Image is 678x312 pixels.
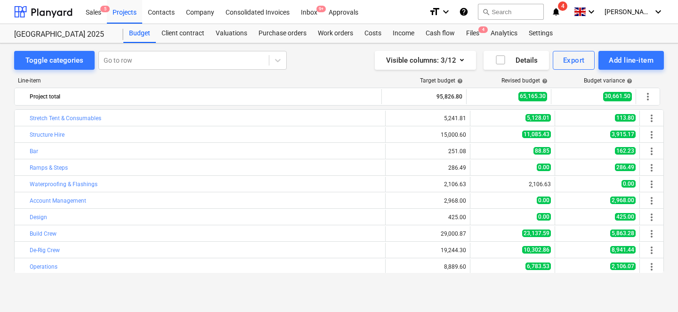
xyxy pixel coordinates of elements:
[533,147,551,155] span: 88.85
[646,261,657,272] span: More actions
[501,77,548,84] div: Revised budget
[459,6,468,17] i: Knowledge base
[429,6,440,17] i: format_size
[642,91,654,102] span: More actions
[460,24,485,43] div: Files
[30,181,97,188] a: Waterproofing & Flashings
[455,78,463,84] span: help
[540,78,548,84] span: help
[100,6,110,12] span: 5
[14,51,95,70] button: Toggle categories
[316,6,326,12] span: 9+
[440,6,452,17] i: keyboard_arrow_down
[389,247,466,254] div: 19,244.30
[558,1,567,11] span: 4
[474,181,551,188] div: 2,106.63
[609,54,654,66] div: Add line-item
[522,230,551,237] span: 23,137.59
[359,24,387,43] a: Costs
[522,246,551,254] span: 10,302.86
[598,51,664,70] button: Add line-item
[460,24,485,43] a: Files4
[478,4,544,20] button: Search
[386,89,462,104] div: 95,826.80
[553,51,595,70] button: Export
[30,197,86,204] a: Account Management
[522,131,551,138] span: 11,085.43
[485,24,523,43] a: Analytics
[389,148,466,155] div: 251.08
[420,77,463,84] div: Target budget
[563,54,585,66] div: Export
[375,51,476,70] button: Visible columns:3/12
[389,131,466,138] div: 15,000.60
[389,115,466,122] div: 5,241.81
[495,54,538,66] div: Details
[30,214,47,221] a: Design
[615,147,636,155] span: 162.23
[603,92,632,101] span: 30,661.50
[653,6,664,17] i: keyboard_arrow_down
[537,213,551,221] span: 0.00
[14,30,112,40] div: [GEOGRAPHIC_DATA] 2025
[537,164,551,171] span: 0.00
[646,162,657,173] span: More actions
[631,267,678,312] iframe: Chat Widget
[551,6,561,17] i: notifications
[537,197,551,204] span: 0.00
[123,24,156,43] a: Budget
[610,197,636,204] span: 2,968.00
[625,78,632,84] span: help
[30,247,60,254] a: De-Rig Crew
[25,54,83,66] div: Toggle categories
[30,131,65,138] a: Structure Hire
[621,180,636,188] span: 0.00
[30,164,68,171] a: Ramps & Steps
[584,77,632,84] div: Budget variance
[610,230,636,237] span: 5,863.28
[30,115,101,122] a: Stretch Tent & Consumables
[525,114,551,122] span: 5,128.01
[389,164,466,171] div: 286.49
[523,24,558,43] a: Settings
[253,24,312,43] a: Purchase orders
[14,77,382,84] div: Line-item
[387,24,420,43] a: Income
[30,230,56,237] a: Build Crew
[156,24,210,43] a: Client contract
[610,246,636,254] span: 8,941.44
[482,8,490,16] span: search
[646,179,657,190] span: More actions
[646,212,657,223] span: More actions
[484,51,549,70] button: Details
[30,89,378,104] div: Project total
[615,213,636,221] span: 425.00
[389,230,466,237] div: 29,000.87
[525,263,551,270] span: 6,783.53
[646,146,657,157] span: More actions
[312,24,359,43] a: Work orders
[646,245,657,256] span: More actions
[586,6,597,17] i: keyboard_arrow_down
[30,148,38,155] a: Bar
[615,164,636,171] span: 286.49
[646,113,657,124] span: More actions
[389,263,466,270] div: 8,889.60
[420,24,460,43] a: Cash flow
[210,24,253,43] a: Valuations
[478,26,488,33] span: 4
[605,8,652,16] span: [PERSON_NAME]
[610,131,636,138] span: 3,915.17
[518,92,547,101] span: 65,165.30
[386,54,465,66] div: Visible columns : 3/12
